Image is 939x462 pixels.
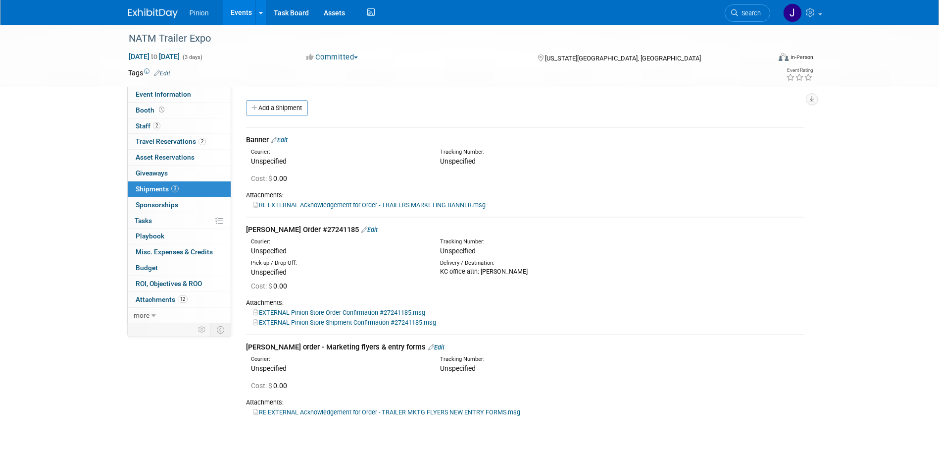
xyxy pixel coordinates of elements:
[128,181,231,197] a: Shipments3
[136,153,195,161] span: Asset Reservations
[136,264,158,272] span: Budget
[440,148,662,156] div: Tracking Number:
[251,174,291,182] span: 0.00
[194,323,211,336] td: Personalize Event Tab Strip
[178,295,188,303] span: 12
[128,68,170,78] td: Tags
[128,87,231,102] a: Event Information
[157,106,166,114] span: Booth not reserved yet
[134,311,149,319] span: more
[545,55,701,62] span: [US_STATE][GEOGRAPHIC_DATA], [GEOGRAPHIC_DATA]
[428,344,445,351] a: Edit
[128,103,231,118] a: Booth
[210,323,231,336] td: Toggle Event Tabs
[128,308,231,323] a: more
[251,259,425,267] div: Pick-up / Drop-Off:
[136,248,213,256] span: Misc. Expenses & Credits
[786,68,813,73] div: Event Rating
[253,408,520,416] a: RE EXTERNAL Acknowledgement for Order - TRAILER MKTG FLYERS NEW ENTRY FORMS.msg
[128,197,231,213] a: Sponsorships
[251,148,425,156] div: Courier:
[128,229,231,244] a: Playbook
[440,259,614,267] div: Delivery / Destination:
[198,138,206,145] span: 2
[361,226,378,233] a: Edit
[136,169,168,177] span: Giveaways
[128,118,231,134] a: Staff2
[253,309,425,316] a: EXTERNAL Pinion Store Order Confirmation #27241185.msg
[251,282,291,290] span: 0.00
[136,280,202,288] span: ROI, Objectives & ROO
[251,382,291,390] span: 0.00
[190,9,209,17] span: Pinion
[128,276,231,291] a: ROI, Objectives & ROO
[253,319,436,326] a: EXTERNAL Pinion Store Shipment Confirmation #27241185.msg
[246,135,804,145] div: Banner
[136,137,206,145] span: Travel Reservations
[246,298,804,307] div: Attachments:
[271,136,288,144] a: Edit
[440,355,662,363] div: Tracking Number:
[251,174,273,182] span: Cost: $
[149,53,159,60] span: to
[246,191,804,200] div: Attachments:
[246,100,308,116] a: Add a Shipment
[738,9,761,17] span: Search
[440,157,476,165] span: Unspecified
[303,52,362,62] button: Committed
[171,185,179,192] span: 3
[246,342,804,352] div: [PERSON_NAME] order - Marketing flyers & entry forms
[251,355,425,363] div: Courier:
[136,122,160,130] span: Staff
[440,364,476,372] span: Unspecified
[182,54,202,60] span: (3 days)
[136,201,178,209] span: Sponsorships
[136,232,164,240] span: Playbook
[128,260,231,276] a: Budget
[779,53,789,61] img: Format-Inperson.png
[135,217,152,225] span: Tasks
[783,3,802,22] img: Jennifer Plumisto
[125,30,755,48] div: NATM Trailer Expo
[128,292,231,307] a: Attachments12
[128,8,178,18] img: ExhibitDay
[136,185,179,193] span: Shipments
[136,295,188,303] span: Attachments
[136,106,166,114] span: Booth
[128,134,231,149] a: Travel Reservations2
[128,213,231,229] a: Tasks
[253,201,486,209] a: RE EXTERNAL Acknowledgement for Order - TRAILERS MARKETING BANNER.msg
[251,282,273,290] span: Cost: $
[440,267,614,276] div: KC office attn: [PERSON_NAME]
[440,247,476,255] span: Unspecified
[251,268,287,276] span: Unspecified
[153,122,160,129] span: 2
[154,70,170,77] a: Edit
[440,238,662,246] div: Tracking Number:
[251,238,425,246] div: Courier:
[128,52,180,61] span: [DATE] [DATE]
[712,52,814,66] div: Event Format
[251,363,425,373] div: Unspecified
[251,382,273,390] span: Cost: $
[246,225,804,235] div: [PERSON_NAME] Order #27241185
[128,150,231,165] a: Asset Reservations
[128,166,231,181] a: Giveaways
[128,244,231,260] a: Misc. Expenses & Credits
[790,54,813,61] div: In-Person
[246,398,804,407] div: Attachments:
[725,4,770,22] a: Search
[251,156,425,166] div: Unspecified
[251,246,425,256] div: Unspecified
[136,90,191,98] span: Event Information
